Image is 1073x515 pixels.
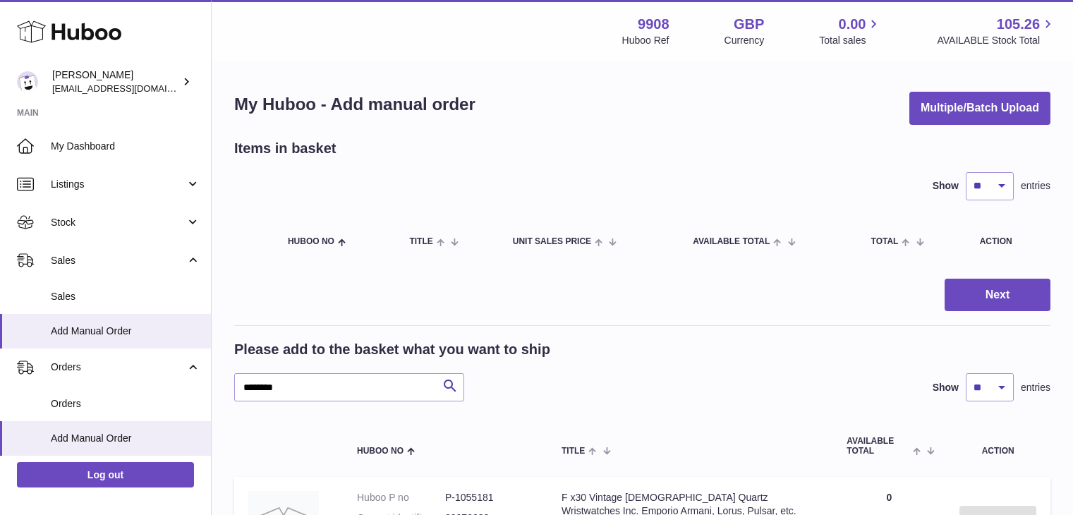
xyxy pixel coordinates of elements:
img: tbcollectables@hotmail.co.uk [17,71,38,92]
span: Unit Sales Price [513,237,591,246]
h2: Items in basket [234,139,337,158]
h1: My Huboo - Add manual order [234,93,475,116]
span: My Dashboard [51,140,200,153]
div: Huboo Ref [622,34,669,47]
a: Log out [17,462,194,487]
strong: 9908 [638,15,669,34]
span: 105.26 [997,15,1040,34]
span: AVAILABLE Total [847,437,909,455]
dd: P-1055181 [445,491,533,504]
div: [PERSON_NAME] [52,68,179,95]
span: [EMAIL_ADDRESS][DOMAIN_NAME] [52,83,207,94]
span: Total [871,237,899,246]
div: Action [980,237,1036,246]
span: 0.00 [839,15,866,34]
label: Show [933,381,959,394]
span: entries [1021,179,1050,193]
span: Orders [51,360,186,374]
span: Add Manual Order [51,432,200,445]
span: Huboo no [288,237,334,246]
label: Show [933,179,959,193]
span: entries [1021,381,1050,394]
a: 105.26 AVAILABLE Stock Total [937,15,1056,47]
h2: Please add to the basket what you want to ship [234,340,550,359]
span: Listings [51,178,186,191]
span: AVAILABLE Stock Total [937,34,1056,47]
span: Huboo no [357,447,404,456]
span: Stock [51,216,186,229]
span: Title [409,237,432,246]
button: Next [945,279,1050,312]
button: Multiple/Batch Upload [909,92,1050,125]
span: Sales [51,290,200,303]
div: Currency [725,34,765,47]
th: Action [945,423,1050,469]
span: Total sales [819,34,882,47]
span: Title [562,447,585,456]
span: Sales [51,254,186,267]
strong: GBP [734,15,764,34]
dt: Huboo P no [357,491,445,504]
a: 0.00 Total sales [819,15,882,47]
span: Add Manual Order [51,325,200,338]
span: AVAILABLE Total [693,237,770,246]
span: Orders [51,397,200,411]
